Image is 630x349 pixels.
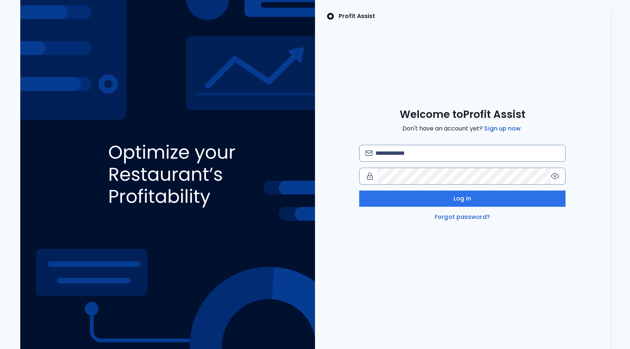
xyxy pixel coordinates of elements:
span: Welcome to Profit Assist [400,108,525,121]
a: Sign up now [483,124,522,133]
span: Log in [454,194,471,203]
img: SpotOn Logo [327,12,334,21]
a: Forgot password? [433,213,491,221]
p: Profit Assist [339,12,375,21]
span: Don't have an account yet? [402,124,522,133]
button: Log in [359,191,566,207]
img: email [365,150,372,156]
